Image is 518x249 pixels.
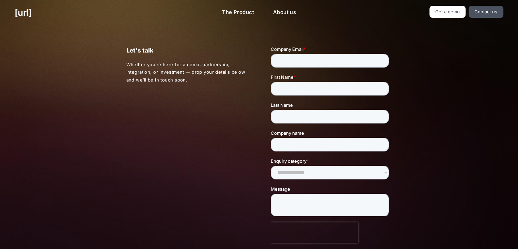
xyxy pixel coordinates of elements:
a: Contact us [469,6,503,18]
a: Get a demo [429,6,466,18]
p: Whether you’re here for a demo, partnership, integration, or investment — drop your details below... [126,61,247,84]
a: [URL] [15,6,31,19]
a: The Product [217,6,260,19]
a: About us [268,6,301,19]
p: Let's talk [126,46,247,55]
